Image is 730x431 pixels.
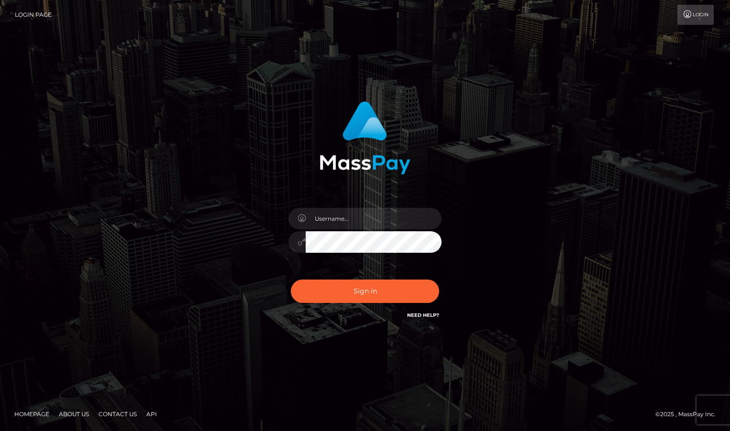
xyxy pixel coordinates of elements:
a: Contact Us [95,407,141,421]
a: Login Page [15,5,52,25]
a: Need Help? [407,312,439,318]
div: © 2025 , MassPay Inc. [655,409,723,420]
a: Homepage [11,407,53,421]
a: About Us [55,407,93,421]
button: Sign in [291,280,439,303]
a: Login [677,5,714,25]
input: Username... [306,208,442,229]
a: API [143,407,161,421]
img: MassPay Login [320,101,410,174]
